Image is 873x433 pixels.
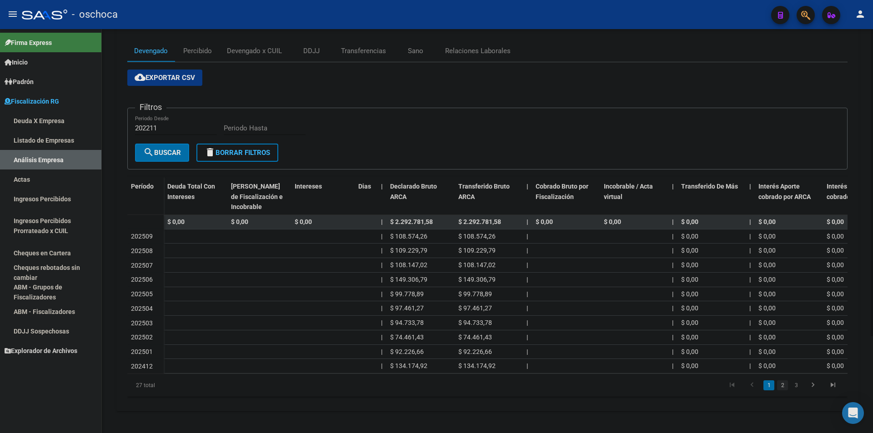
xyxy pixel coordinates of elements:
span: | [527,247,528,254]
span: $ 92.226,66 [390,348,424,355]
span: $ 0,00 [827,261,844,269]
span: $ 74.461,43 [458,333,492,341]
span: $ 94.733,78 [390,319,424,326]
span: $ 0,00 [758,276,776,283]
span: Transferido De Más [681,183,738,190]
span: 202508 [131,247,153,254]
div: Devengado [134,46,168,56]
span: | [672,233,673,240]
span: Deuda Total Con Intereses [167,183,215,200]
a: go to first page [723,380,741,390]
datatable-header-cell: Dias [355,177,377,217]
span: $ 0,00 [758,261,776,269]
span: [PERSON_NAME] de Fiscalización e Incobrable [231,183,283,211]
span: $ 149.306,79 [390,276,427,283]
span: | [749,247,751,254]
datatable-header-cell: | [746,177,755,217]
span: | [527,261,528,269]
span: $ 0,00 [604,218,621,225]
span: | [527,319,528,326]
span: 202509 [131,233,153,240]
span: 202501 [131,348,153,355]
span: 202506 [131,276,153,283]
mat-icon: person [855,9,866,20]
datatable-header-cell: Deuda Total Con Intereses [164,177,227,217]
button: Exportar CSV [127,70,202,86]
div: Relaciones Laborales [445,46,511,56]
a: 1 [763,380,774,390]
span: Exportar CSV [135,74,195,82]
span: Borrar Filtros [205,149,270,157]
span: $ 0,00 [681,362,698,369]
span: $ 2.292.781,58 [458,218,501,225]
span: Buscar [143,149,181,157]
span: $ 74.461,43 [390,333,424,341]
span: | [749,319,751,326]
span: $ 0,00 [827,348,844,355]
span: | [672,304,673,312]
span: | [672,362,673,369]
span: Período [131,183,154,190]
span: | [381,233,382,240]
span: 202412 [131,363,153,370]
li: page 2 [776,378,789,393]
span: $ 0,00 [827,233,844,240]
button: Borrar Filtros [196,144,278,162]
span: $ 109.229,79 [458,247,496,254]
li: page 1 [762,378,776,393]
span: $ 0,00 [827,276,844,283]
datatable-header-cell: | [523,177,532,217]
span: | [672,261,673,269]
span: $ 108.574,26 [458,233,496,240]
span: $ 0,00 [231,218,248,225]
span: $ 0,00 [758,348,776,355]
span: $ 0,00 [681,218,698,225]
datatable-header-cell: Período [127,177,164,215]
div: Sano [408,46,423,56]
span: | [749,276,751,283]
span: $ 0,00 [827,304,844,312]
span: | [381,261,382,269]
span: Explorador de Archivos [5,346,77,356]
span: 202505 [131,290,153,298]
a: go to previous page [743,380,761,390]
span: | [672,247,673,254]
span: $ 0,00 [681,319,698,326]
datatable-header-cell: Intereses [291,177,355,217]
span: | [749,290,751,298]
span: $ 0,00 [681,348,698,355]
span: Incobrable / Acta virtual [604,183,653,200]
span: | [672,319,673,326]
span: | [749,218,751,225]
span: $ 0,00 [827,247,844,254]
span: | [749,233,751,240]
span: | [749,183,751,190]
mat-icon: menu [7,9,18,20]
span: $ 0,00 [681,304,698,312]
span: $ 134.174,92 [390,362,427,369]
span: $ 0,00 [758,218,776,225]
span: Transferido Bruto ARCA [458,183,510,200]
div: Open Intercom Messenger [842,402,864,424]
span: Inicio [5,57,28,67]
span: $ 0,00 [681,290,698,298]
span: $ 0,00 [827,319,844,326]
span: | [381,348,382,355]
span: $ 108.147,02 [458,261,496,269]
a: go to next page [804,380,822,390]
span: | [527,218,528,225]
span: $ 0,00 [827,333,844,341]
span: | [672,218,674,225]
h3: Filtros [135,101,166,114]
span: $ 149.306,79 [458,276,496,283]
span: 202504 [131,305,153,312]
datatable-header-cell: Interés Aporte cobrado por ARCA [755,177,823,217]
span: | [527,276,528,283]
span: $ 92.226,66 [458,348,492,355]
span: $ 99.778,89 [458,290,492,298]
datatable-header-cell: Cobrado Bruto por Fiscalización [532,177,600,217]
span: $ 108.147,02 [390,261,427,269]
span: | [527,348,528,355]
span: | [381,362,382,369]
span: $ 0,00 [827,290,844,298]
